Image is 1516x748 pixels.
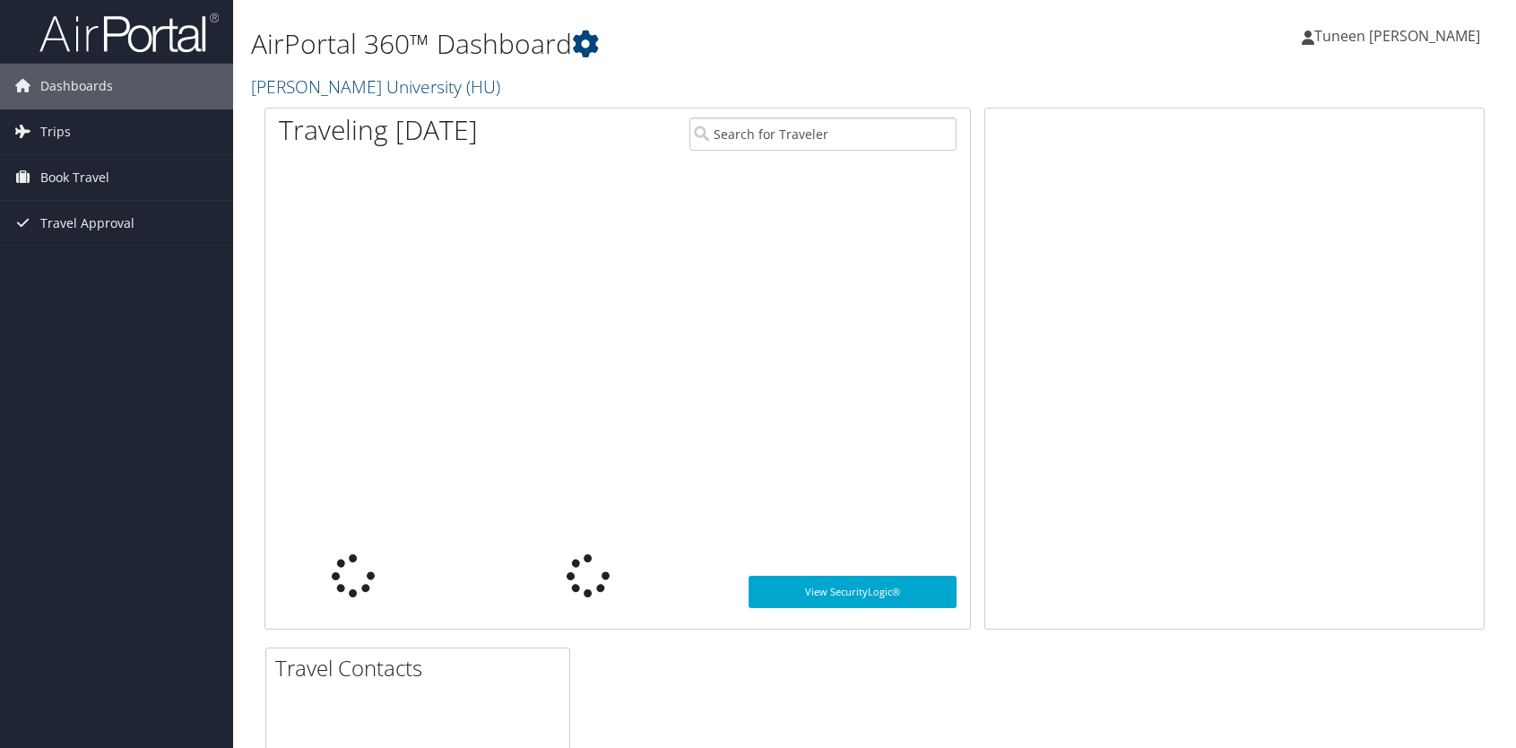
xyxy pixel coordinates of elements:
[40,64,113,109] span: Dashboards
[39,12,219,54] img: airportal-logo.png
[251,74,505,99] a: [PERSON_NAME] University (HU)
[40,201,134,246] span: Travel Approval
[1314,26,1480,46] span: Tuneen [PERSON_NAME]
[275,653,569,683] h2: Travel Contacts
[1302,9,1498,63] a: Tuneen [PERSON_NAME]
[40,109,71,154] span: Trips
[749,576,957,608] a: View SecurityLogic®
[279,111,478,149] h1: Traveling [DATE]
[40,155,109,200] span: Book Travel
[689,117,956,151] input: Search for Traveler
[251,25,1082,63] h1: AirPortal 360™ Dashboard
